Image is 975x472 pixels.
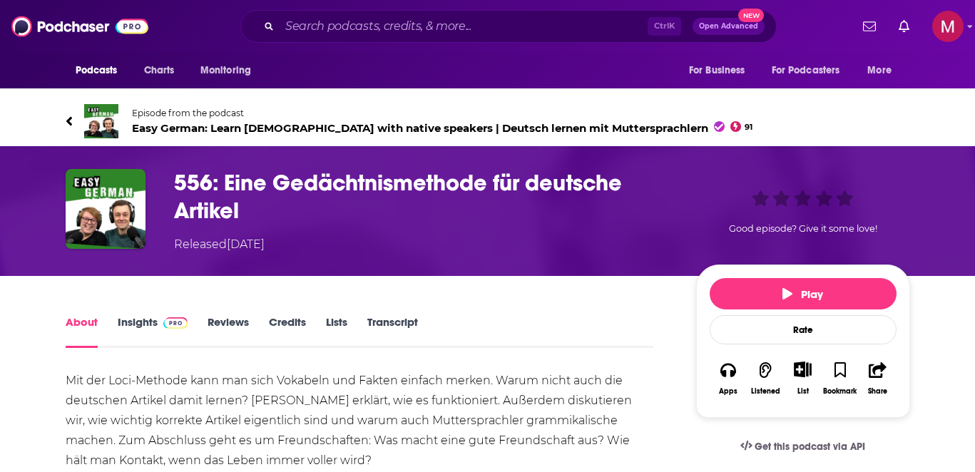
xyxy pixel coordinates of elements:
[932,11,964,42] span: Logged in as mgatti
[269,315,306,348] a: Credits
[132,121,753,135] span: Easy German: Learn [DEMOGRAPHIC_DATA] with native speakers | Deutsch lernen mit Muttersprachlern
[932,11,964,42] img: User Profile
[174,169,673,225] h1: 556: Eine Gedächtnismethode für deutsche Artikel
[699,23,758,30] span: Open Advanced
[710,278,897,309] button: Play
[144,61,175,81] span: Charts
[163,317,188,329] img: Podchaser Pro
[240,10,777,43] div: Search podcasts, credits, & more...
[648,17,681,36] span: Ctrl K
[822,352,859,404] button: Bookmark
[932,11,964,42] button: Show profile menu
[747,352,784,404] button: Listened
[857,57,909,84] button: open menu
[729,223,877,234] span: Good episode? Give it some love!
[693,18,765,35] button: Open AdvancedNew
[118,315,188,348] a: InsightsPodchaser Pro
[772,61,840,81] span: For Podcasters
[679,57,763,84] button: open menu
[689,61,745,81] span: For Business
[788,361,817,377] button: Show More Button
[738,9,764,22] span: New
[857,14,882,39] a: Show notifications dropdown
[208,315,249,348] a: Reviews
[859,352,896,404] button: Share
[719,387,737,396] div: Apps
[135,57,183,84] a: Charts
[367,315,418,348] a: Transcript
[326,315,347,348] a: Lists
[868,387,887,396] div: Share
[762,57,861,84] button: open menu
[823,387,857,396] div: Bookmark
[174,236,265,253] div: Released [DATE]
[190,57,270,84] button: open menu
[66,57,136,84] button: open menu
[729,429,877,464] a: Get this podcast via API
[76,61,118,81] span: Podcasts
[893,14,915,39] a: Show notifications dropdown
[745,124,752,130] span: 91
[11,13,148,40] img: Podchaser - Follow, Share and Rate Podcasts
[710,315,897,344] div: Rate
[66,169,146,249] img: 556: Eine Gedächtnismethode für deutsche Artikel
[751,387,780,396] div: Listened
[755,441,865,453] span: Get this podcast via API
[66,315,98,348] a: About
[784,352,821,404] div: Show More ButtonList
[200,61,251,81] span: Monitoring
[867,61,892,81] span: More
[797,386,809,396] div: List
[132,108,753,118] span: Episode from the podcast
[280,15,648,38] input: Search podcasts, credits, & more...
[66,104,910,138] a: Easy German: Learn German with native speakers | Deutsch lernen mit MuttersprachlernEpisode from ...
[782,287,823,301] span: Play
[84,104,118,138] img: Easy German: Learn German with native speakers | Deutsch lernen mit Muttersprachlern
[710,352,747,404] button: Apps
